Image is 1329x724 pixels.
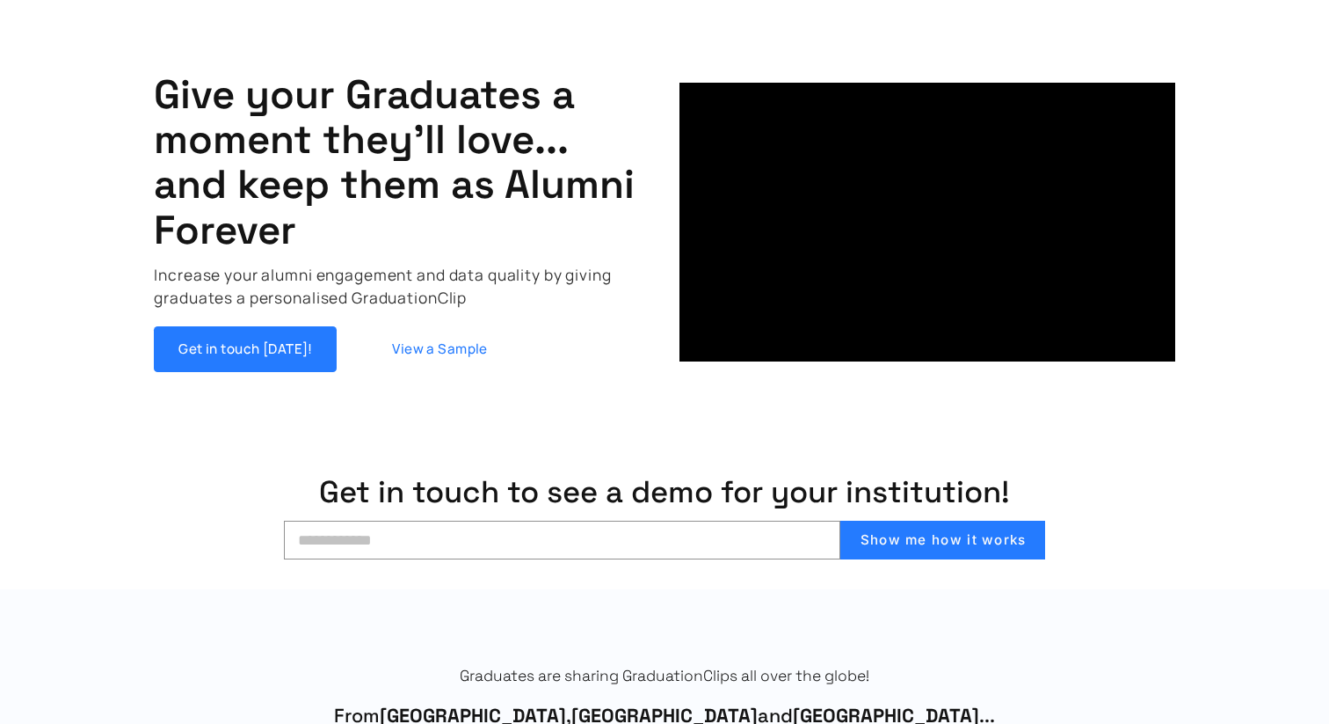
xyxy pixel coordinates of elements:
[348,326,531,372] a: View a Sample
[154,326,337,372] a: Get in touch [DATE]!
[840,521,1046,559] button: Show me how it works
[154,666,1174,687] p: Graduates are sharing GraduationClips all over the globe!
[154,264,650,310] p: Increase your alumni engagement and data quality by giving graduates a personalised GraduationClip
[154,72,649,252] h1: Give your Graduates a moment they'll love... and keep them as Alumni Forever
[31,475,1299,509] h1: Get in touch to see a demo for your institution!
